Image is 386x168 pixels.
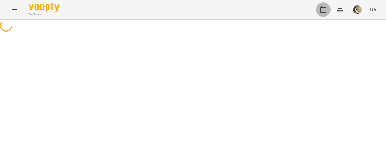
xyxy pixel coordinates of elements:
[368,4,379,15] button: UA
[353,5,362,14] img: 3379ed1806cda47daa96bfcc4923c7ab.jpg
[29,12,59,16] span: For Business
[370,6,376,13] span: UA
[7,2,22,17] button: Menu
[29,3,59,12] img: Voopty Logo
